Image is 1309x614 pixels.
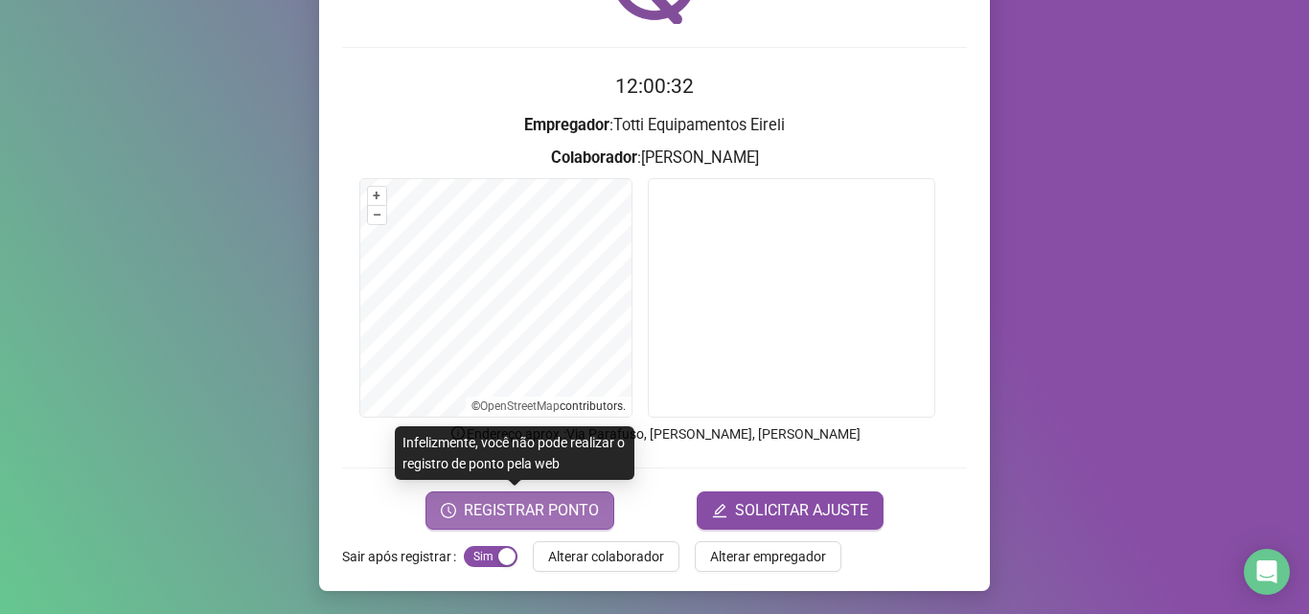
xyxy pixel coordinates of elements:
[480,399,560,413] a: OpenStreetMap
[533,541,679,572] button: Alterar colaborador
[342,423,967,444] p: Endereço aprox. : Via Parafuso, [PERSON_NAME], [PERSON_NAME]
[425,491,614,530] button: REGISTRAR PONTO
[712,503,727,518] span: edit
[449,424,467,442] span: info-circle
[697,491,884,530] button: editSOLICITAR AJUSTE
[395,426,634,480] div: Infelizmente, você não pode realizar o registro de ponto pela web
[710,546,826,567] span: Alterar empregador
[615,75,694,98] time: 12:00:32
[735,499,868,522] span: SOLICITAR AJUSTE
[1244,549,1290,595] div: Open Intercom Messenger
[464,499,599,522] span: REGISTRAR PONTO
[551,148,637,167] strong: Colaborador
[342,541,464,572] label: Sair após registrar
[548,546,664,567] span: Alterar colaborador
[471,399,626,413] li: © contributors.
[695,541,841,572] button: Alterar empregador
[342,146,967,171] h3: : [PERSON_NAME]
[368,206,386,224] button: –
[368,187,386,205] button: +
[342,113,967,138] h3: : Totti Equipamentos Eireli
[441,503,456,518] span: clock-circle
[524,116,609,134] strong: Empregador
